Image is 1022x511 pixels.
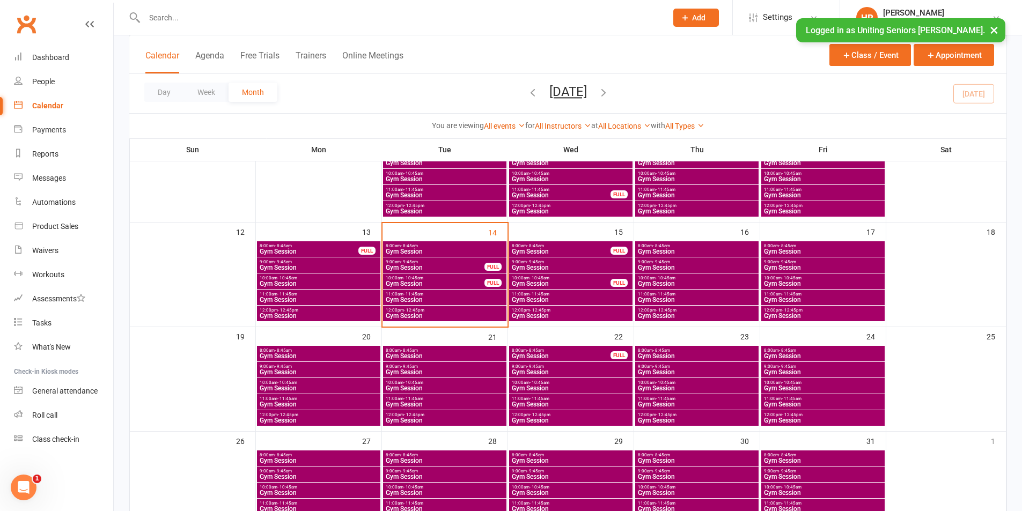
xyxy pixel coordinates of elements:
[14,239,113,263] a: Waivers
[32,174,66,182] div: Messages
[14,427,113,451] a: Class kiosk mode
[32,411,57,419] div: Roll call
[32,270,64,279] div: Workouts
[32,125,66,134] div: Payments
[14,379,113,403] a: General attendance kiosk mode
[32,198,76,206] div: Automations
[14,263,113,287] a: Workouts
[14,287,113,311] a: Assessments
[14,94,113,118] a: Calendar
[32,343,71,351] div: What's New
[32,319,52,327] div: Tasks
[14,190,113,214] a: Automations
[32,246,58,255] div: Waivers
[13,11,40,38] a: Clubworx
[14,166,113,190] a: Messages
[32,53,69,62] div: Dashboard
[14,46,113,70] a: Dashboard
[32,150,58,158] div: Reports
[33,475,41,483] span: 1
[32,435,79,443] div: Class check-in
[32,101,63,110] div: Calendar
[14,118,113,142] a: Payments
[32,77,55,86] div: People
[14,311,113,335] a: Tasks
[806,25,985,35] span: Logged in as Uniting Seniors [PERSON_NAME].
[32,294,85,303] div: Assessments
[14,403,113,427] a: Roll call
[11,475,36,500] iframe: Intercom live chat
[984,18,1004,41] button: ×
[32,387,98,395] div: General attendance
[32,222,78,231] div: Product Sales
[14,335,113,359] a: What's New
[14,142,113,166] a: Reports
[14,214,113,239] a: Product Sales
[14,70,113,94] a: People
